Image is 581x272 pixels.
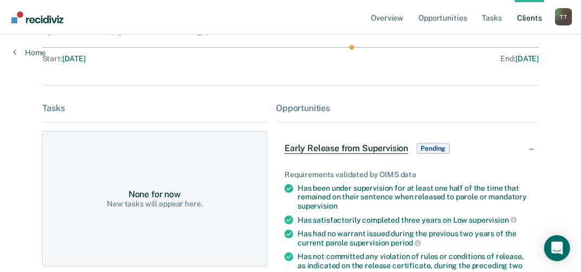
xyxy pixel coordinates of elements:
div: None for now [128,189,181,199]
button: Profile dropdown button [555,8,572,25]
span: [DATE] [62,54,86,63]
div: Opportunities [276,103,539,113]
span: supervision [469,216,517,224]
div: Tasks [42,103,268,113]
span: supervision [298,202,337,210]
div: Requirements validated by OIMS data [285,170,530,179]
span: Early Release from Supervision [285,143,408,154]
div: Open Intercom Messenger [544,235,570,261]
div: New tasks will appear here. [107,199,202,209]
div: Start : [42,54,291,63]
img: Recidiviz [11,11,63,23]
span: Pending [417,143,449,154]
div: T T [555,8,572,25]
div: End : [295,54,539,63]
span: period [391,238,421,247]
div: Early Release from SupervisionPending [276,131,539,166]
span: [DATE] [515,54,539,63]
a: Home [13,48,46,57]
div: Has been under supervision for at least one half of the time that remained on their sentence when... [298,184,530,211]
div: Has satisfactorily completed three years on Low [298,215,530,225]
div: Has had no warrant issued during the previous two years of the current parole supervision [298,229,530,248]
